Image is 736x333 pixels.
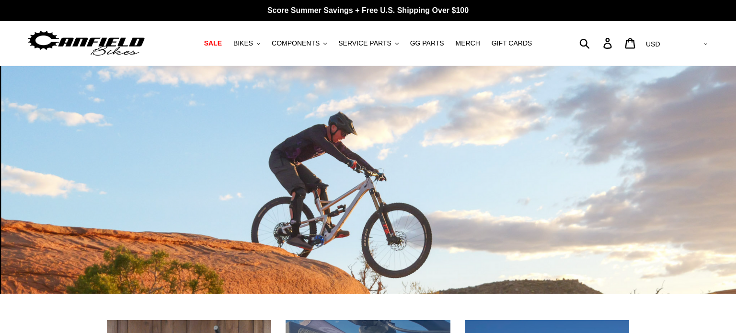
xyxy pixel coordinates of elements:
[451,37,485,50] a: MERCH
[26,28,146,58] img: Canfield Bikes
[492,39,532,47] span: GIFT CARDS
[487,37,537,50] a: GIFT CARDS
[405,37,449,50] a: GG PARTS
[410,39,444,47] span: GG PARTS
[199,37,227,50] a: SALE
[585,33,609,54] input: Search
[267,37,332,50] button: COMPONENTS
[233,39,253,47] span: BIKES
[229,37,265,50] button: BIKES
[456,39,480,47] span: MERCH
[272,39,320,47] span: COMPONENTS
[338,39,391,47] span: SERVICE PARTS
[204,39,222,47] span: SALE
[333,37,403,50] button: SERVICE PARTS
